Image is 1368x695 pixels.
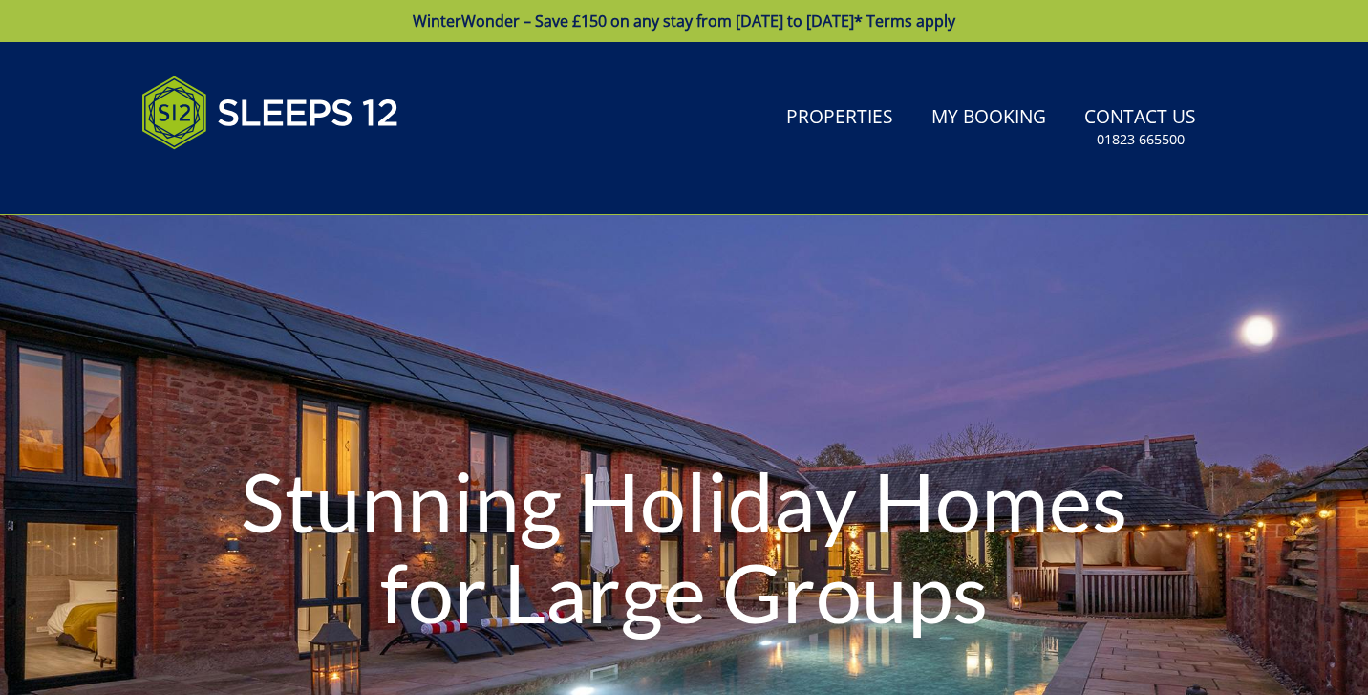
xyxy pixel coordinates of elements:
[924,97,1054,140] a: My Booking
[1077,97,1204,159] a: Contact Us01823 665500
[141,65,399,161] img: Sleeps 12
[132,172,332,188] iframe: Customer reviews powered by Trustpilot
[779,97,901,140] a: Properties
[1097,130,1185,149] small: 01823 665500
[205,418,1163,675] h1: Stunning Holiday Homes for Large Groups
